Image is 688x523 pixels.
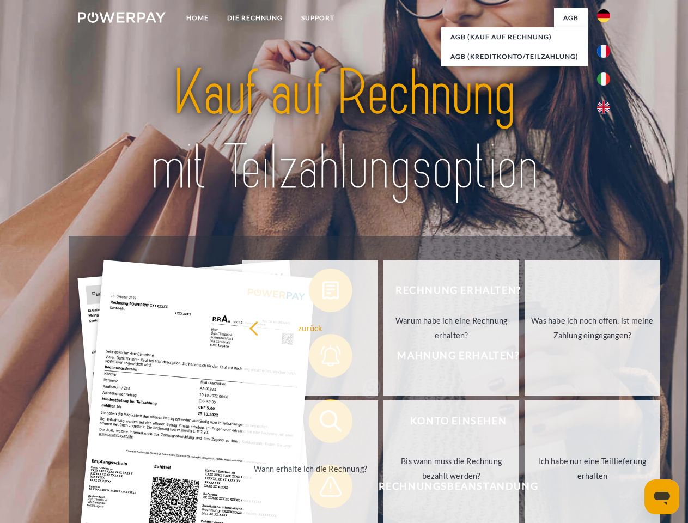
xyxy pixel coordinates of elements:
a: AGB (Kauf auf Rechnung) [441,27,588,47]
img: title-powerpay_de.svg [104,52,584,209]
div: Bis wann muss die Rechnung bezahlt werden? [390,454,513,483]
div: Warum habe ich eine Rechnung erhalten? [390,313,513,343]
a: DIE RECHNUNG [218,8,292,28]
a: AGB (Kreditkonto/Teilzahlung) [441,47,588,66]
img: logo-powerpay-white.svg [78,12,166,23]
a: agb [554,8,588,28]
img: de [597,9,610,22]
a: Home [177,8,218,28]
a: Was habe ich noch offen, ist meine Zahlung eingegangen? [525,260,660,396]
div: zurück [249,320,372,335]
img: it [597,72,610,86]
iframe: Schaltfläche zum Öffnen des Messaging-Fensters [644,479,679,514]
img: fr [597,45,610,58]
div: Wann erhalte ich die Rechnung? [249,461,372,476]
img: en [597,101,610,114]
div: Was habe ich noch offen, ist meine Zahlung eingegangen? [531,313,654,343]
a: SUPPORT [292,8,344,28]
div: Ich habe nur eine Teillieferung erhalten [531,454,654,483]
